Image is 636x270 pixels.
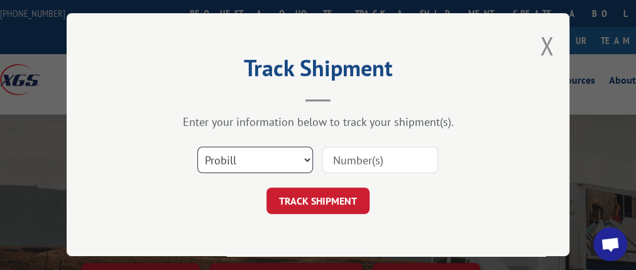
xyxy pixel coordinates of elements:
div: Open chat [593,227,627,261]
div: Enter your information below to track your shipment(s). [129,115,507,130]
h2: Track Shipment [129,59,507,83]
button: Close modal [540,29,554,62]
input: Number(s) [322,147,438,174]
button: TRACK SHIPMENT [266,188,370,215]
